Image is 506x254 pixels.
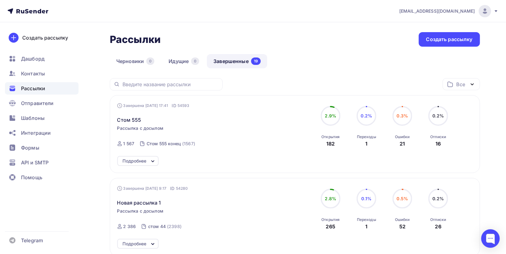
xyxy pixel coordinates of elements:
[170,185,174,192] span: ID
[357,134,376,139] div: Переходы
[178,103,190,109] span: 54593
[117,103,190,109] div: Завершена [DATE] 17:41
[365,140,367,147] div: 1
[176,185,188,192] span: 54280
[399,223,405,230] div: 52
[431,217,446,222] div: Отписки
[123,240,147,248] div: Подробнее
[123,223,136,230] div: 2 386
[5,67,79,80] a: Контакты
[443,78,480,90] button: Все
[431,134,446,139] div: Отписки
[147,141,181,147] div: Стом 555 конец
[167,223,182,230] div: (2398)
[21,129,51,137] span: Интеграции
[122,81,219,88] input: Введите название рассылки
[172,103,176,109] span: ID
[325,196,337,201] span: 2.8%
[361,113,372,118] span: 0.2%
[148,222,182,231] a: стом 44 (2398)
[435,223,441,230] div: 26
[326,140,335,147] div: 182
[321,134,340,139] div: Открытия
[110,54,161,68] a: Черновики0
[110,33,161,46] h2: Рассылки
[365,223,367,230] div: 1
[5,53,79,65] a: Дашборд
[117,125,164,131] span: Рассылка с досылом
[146,57,154,65] div: 0
[162,54,206,68] a: Идущие0
[433,113,444,118] span: 0.2%
[21,237,43,244] span: Telegram
[362,196,372,201] span: 0.1%
[357,217,376,222] div: Переходы
[251,57,261,65] div: 19
[426,36,473,43] div: Создать рассылку
[21,99,54,107] span: Отправители
[399,8,475,14] span: [EMAIL_ADDRESS][DOMAIN_NAME]
[400,140,405,147] div: 21
[123,157,147,165] div: Подробнее
[117,185,188,192] div: Завершена [DATE] 9:17
[325,113,337,118] span: 2.9%
[117,116,141,124] span: Стом 555
[182,141,195,147] div: (1567)
[22,34,68,41] div: Создать рассылку
[21,174,42,181] span: Помощь
[117,199,161,206] span: Новая рассылка 1
[21,114,45,122] span: Шаблоны
[21,70,45,77] span: Контакты
[123,141,135,147] div: 1 567
[399,5,499,17] a: [EMAIL_ADDRESS][DOMAIN_NAME]
[321,217,340,222] div: Открытия
[5,97,79,109] a: Отправители
[207,54,267,68] a: Завершенные19
[117,208,164,214] span: Рассылка с досылом
[21,85,45,92] span: Рассылки
[5,142,79,154] a: Формы
[395,134,410,139] div: Ошибки
[148,223,166,230] div: стом 44
[191,57,199,65] div: 0
[5,82,79,95] a: Рассылки
[433,196,444,201] span: 0.2%
[326,223,335,230] div: 265
[397,196,408,201] span: 0.5%
[397,113,408,118] span: 0.3%
[21,159,49,166] span: API и SMTP
[146,139,196,149] a: Стом 555 конец (1567)
[21,144,39,151] span: Формы
[435,140,441,147] div: 16
[457,81,465,88] div: Все
[5,112,79,124] a: Шаблоны
[21,55,45,62] span: Дашборд
[395,217,410,222] div: Ошибки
